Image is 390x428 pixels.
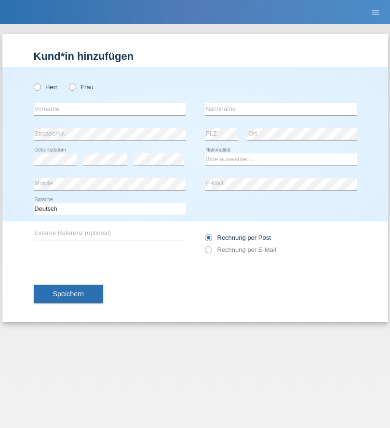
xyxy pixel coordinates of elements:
[34,50,357,62] h1: Kund*in hinzufügen
[69,83,75,90] input: Frau
[34,83,40,90] input: Herr
[69,83,94,91] label: Frau
[205,234,211,246] input: Rechnung per Post
[205,234,271,241] label: Rechnung per Post
[205,246,276,253] label: Rechnung per E-Mail
[205,246,211,258] input: Rechnung per E-Mail
[371,8,380,17] i: menu
[366,9,385,15] a: menu
[53,290,84,298] span: Speichern
[34,83,58,91] label: Herr
[34,285,103,303] button: Speichern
